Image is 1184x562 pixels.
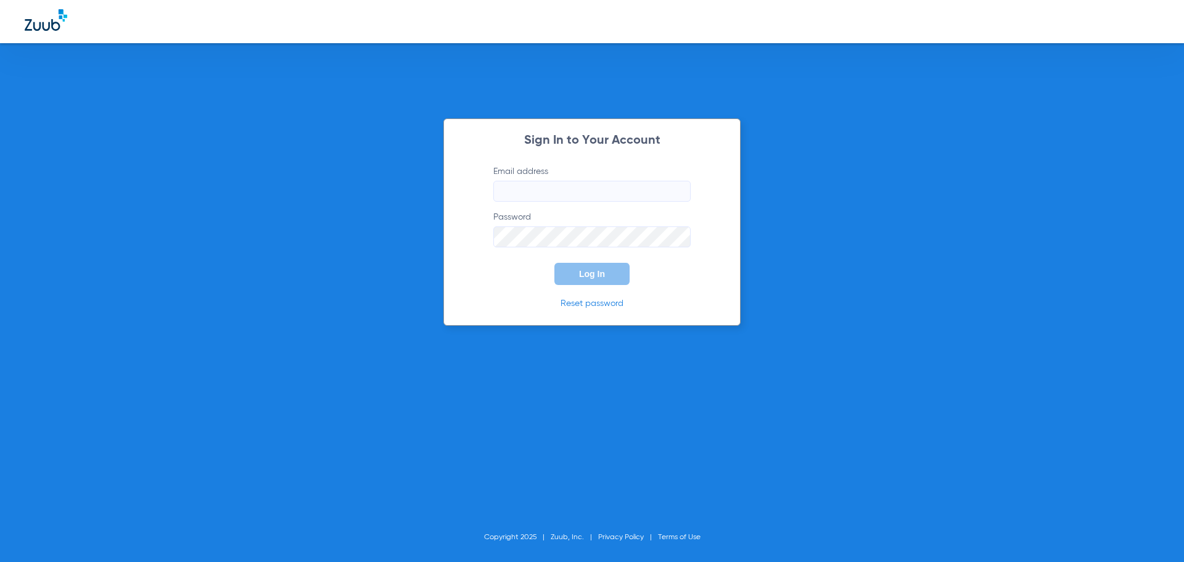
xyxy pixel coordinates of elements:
label: Password [493,211,691,247]
a: Reset password [561,299,623,308]
img: Zuub Logo [25,9,67,31]
li: Copyright 2025 [484,531,551,543]
a: Terms of Use [658,534,701,541]
input: Password [493,226,691,247]
button: Log In [554,263,630,285]
label: Email address [493,165,691,202]
h2: Sign In to Your Account [475,134,709,147]
span: Log In [579,269,605,279]
a: Privacy Policy [598,534,644,541]
input: Email address [493,181,691,202]
li: Zuub, Inc. [551,531,598,543]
